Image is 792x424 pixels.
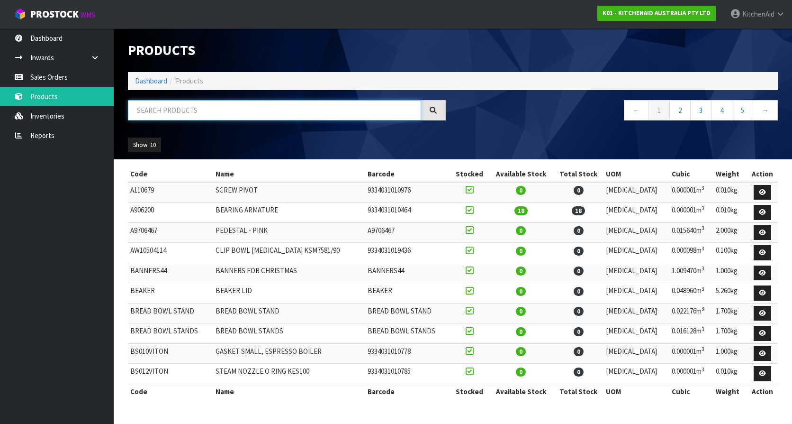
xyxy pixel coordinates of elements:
[213,243,365,263] td: CLIP BOWL [MEDICAL_DATA] KSM7581/90
[713,323,747,344] td: 1.700kg
[213,323,365,344] td: BREAD BOWL STANDS
[713,166,747,182] th: Weight
[572,206,585,215] span: 18
[574,368,584,377] span: 0
[702,225,704,231] sup: 3
[365,384,450,399] th: Barcode
[574,186,584,195] span: 0
[516,247,526,256] span: 0
[514,206,528,215] span: 18
[488,166,553,182] th: Available Stock
[574,347,584,356] span: 0
[669,203,713,223] td: 0.000001m
[128,182,213,203] td: A110679
[213,166,365,182] th: Name
[516,368,526,377] span: 0
[574,226,584,235] span: 0
[365,364,450,384] td: 9334031010785
[365,263,450,283] td: BANNERS44
[713,243,747,263] td: 0.100kg
[574,287,584,296] span: 0
[669,323,713,344] td: 0.016128m
[603,263,669,283] td: [MEDICAL_DATA]
[603,283,669,304] td: [MEDICAL_DATA]
[81,10,95,19] small: WMS
[213,263,365,283] td: BANNERS FOR CHRISTMAS
[713,303,747,323] td: 1.700kg
[603,203,669,223] td: [MEDICAL_DATA]
[753,100,778,120] a: →
[574,247,584,256] span: 0
[713,263,747,283] td: 1.000kg
[488,384,553,399] th: Available Stock
[603,9,711,17] strong: K01 - KITCHENAID AUSTRALIA PTY LTD
[128,243,213,263] td: AW10504114
[669,243,713,263] td: 0.000098m
[669,182,713,203] td: 0.000001m
[516,186,526,195] span: 0
[669,303,713,323] td: 0.022176m
[128,263,213,283] td: BANNERS44
[14,8,26,20] img: cube-alt.png
[176,76,203,85] span: Products
[603,384,669,399] th: UOM
[365,323,450,344] td: BREAD BOWL STANDS
[128,364,213,384] td: BS012VITON
[574,267,584,276] span: 0
[603,303,669,323] td: [MEDICAL_DATA]
[702,326,704,332] sup: 3
[702,184,704,191] sup: 3
[450,166,488,182] th: Stocked
[603,166,669,182] th: UOM
[365,243,450,263] td: 9334031019436
[702,366,704,373] sup: 3
[365,303,450,323] td: BREAD BOWL STAND
[365,343,450,364] td: 9334031010778
[128,303,213,323] td: BREAD BOWL STAND
[574,307,584,316] span: 0
[702,265,704,272] sup: 3
[702,305,704,312] sup: 3
[128,323,213,344] td: BREAD BOWL STANDS
[128,384,213,399] th: Code
[713,283,747,304] td: 5.260kg
[690,100,711,120] a: 3
[603,182,669,203] td: [MEDICAL_DATA]
[516,347,526,356] span: 0
[30,8,79,20] span: ProStock
[128,138,161,153] button: Show: 10
[128,283,213,304] td: BEAKER
[669,222,713,243] td: 0.015640m
[648,100,670,120] a: 1
[669,263,713,283] td: 1.009470m
[669,384,713,399] th: Cubic
[702,346,704,352] sup: 3
[128,222,213,243] td: A9706467
[135,76,167,85] a: Dashboard
[713,384,747,399] th: Weight
[213,203,365,223] td: BEARING ARMATURE
[711,100,732,120] a: 4
[669,166,713,182] th: Cubic
[213,283,365,304] td: BEAKER LID
[213,364,365,384] td: STEAM NOZZLE O RING KES100
[713,343,747,364] td: 1.000kg
[365,283,450,304] td: BEAKER
[669,343,713,364] td: 0.000001m
[702,245,704,252] sup: 3
[450,384,488,399] th: Stocked
[747,166,778,182] th: Action
[365,222,450,243] td: A9706467
[603,243,669,263] td: [MEDICAL_DATA]
[365,166,450,182] th: Barcode
[128,166,213,182] th: Code
[365,203,450,223] td: 9334031010464
[669,364,713,384] td: 0.000001m
[713,182,747,203] td: 0.010kg
[516,267,526,276] span: 0
[574,327,584,336] span: 0
[516,307,526,316] span: 0
[213,222,365,243] td: PEDESTAL - PINK
[669,100,691,120] a: 2
[713,203,747,223] td: 0.010kg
